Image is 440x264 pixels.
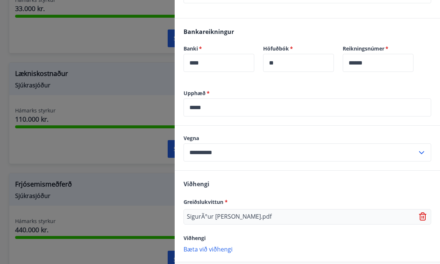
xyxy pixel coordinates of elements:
span: Greiðslukvittun [184,198,228,205]
label: Reikningsnúmer [343,45,413,52]
span: Bankareikningur [184,28,234,36]
label: Upphæð [184,90,431,97]
label: Banki [184,45,254,52]
span: Viðhengi [184,180,209,188]
label: Höfuðbók [263,45,334,52]
div: Upphæð [184,98,431,117]
label: Vegna [184,135,431,142]
span: Viðhengi [184,235,206,242]
p: Bæta við viðhengi [184,245,431,253]
p: SigurÃ°ur [PERSON_NAME].pdf [187,212,272,221]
